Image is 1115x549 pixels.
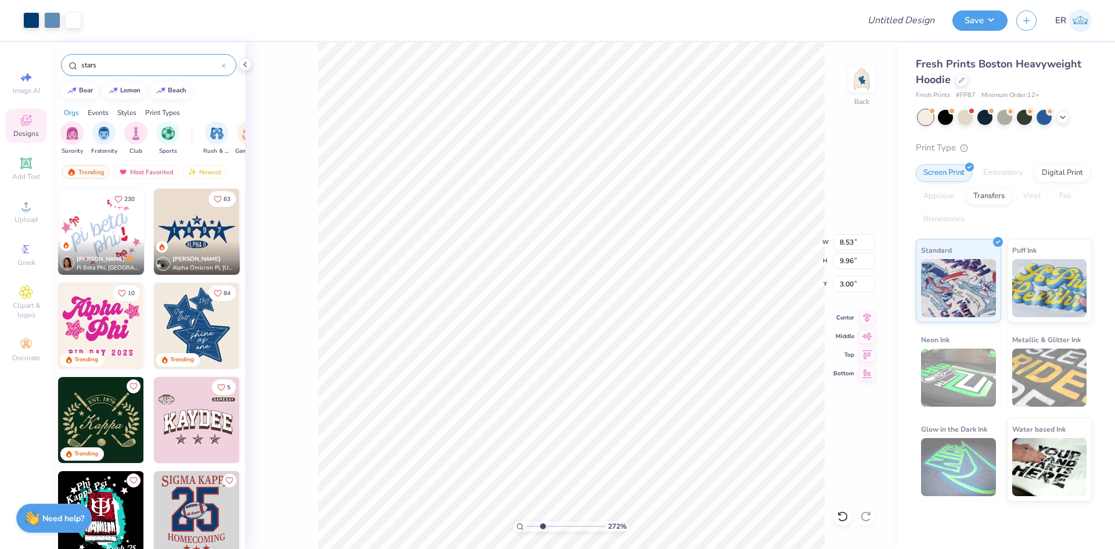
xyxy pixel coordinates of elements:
span: 10 [128,290,135,296]
img: Sports Image [161,127,175,140]
img: bfb78889-2921-4b3f-802d-443d90e2c502 [154,377,240,463]
img: 7c25af43-ee9c-46a3-90d4-88b8a0296736 [143,189,229,275]
img: Metallic & Glitter Ink [1012,349,1087,407]
img: Puff Ink [1012,259,1087,317]
img: Club Image [130,127,142,140]
span: Designs [13,129,39,138]
button: filter button [60,121,84,156]
span: Top [833,351,854,359]
span: Decorate [12,353,40,363]
span: Middle [833,332,854,340]
span: Metallic & Glitter Ink [1012,333,1081,346]
div: Styles [117,107,136,118]
span: Pi Beta Phi, [GEOGRAPHIC_DATA][US_STATE] [77,264,139,272]
button: Like [127,379,141,393]
div: Orgs [64,107,79,118]
div: beach [168,87,186,94]
button: bear [61,82,98,99]
div: filter for Club [124,121,148,156]
span: Water based Ink [1012,423,1066,435]
div: Trending [170,356,194,364]
img: Game Day Image [242,127,256,140]
button: Like [222,473,236,487]
img: Avatar [60,256,74,270]
span: Glow in the Dark Ink [921,423,987,435]
div: Digital Print [1034,164,1091,182]
img: ef5a9d13-1a9b-426c-a2c2-c3ff9dc4dbd4 [143,283,229,369]
button: filter button [203,121,230,156]
img: Rush & Bid Image [210,127,224,140]
img: Water based Ink [1012,438,1087,496]
div: Print Type [916,141,1092,155]
a: ER [1055,9,1092,32]
img: topCreatorCrown.gif [125,253,134,263]
button: Like [212,379,236,395]
input: Try "Alpha" [80,59,221,71]
span: Center [833,314,854,322]
span: Alpha Omicron Pi, [US_STATE] A&M University [172,264,235,272]
img: 89a05940-dcbd-4ea4-afb7-f5f654bc5792 [58,283,144,369]
span: [PERSON_NAME] [172,255,221,263]
span: Standard [921,244,952,256]
div: Trending [74,450,98,458]
img: a99ad750-4480-410d-83b7-cef9d3b6c30b [58,189,144,275]
img: Fraternity Image [98,127,110,140]
button: Like [113,285,140,301]
img: Sorority Image [66,127,79,140]
span: Upload [15,215,38,224]
div: filter for Sorority [60,121,84,156]
span: 84 [224,290,231,296]
img: b2171afc-7319-41bf-b082-627e8966e7c8 [239,283,325,369]
div: Most Favorited [113,165,179,179]
div: filter for Game Day [235,121,262,156]
div: Rhinestones [916,211,972,228]
div: Embroidery [976,164,1031,182]
span: Greek [17,258,35,267]
img: 20cec495-cd74-4c05-88eb-79f26ae71bea [143,377,229,463]
span: Bottom [833,369,854,378]
button: filter button [156,121,179,156]
img: Elijah Roquero [1069,9,1092,32]
div: Back [854,96,869,107]
img: Glow in the Dark Ink [921,438,996,496]
button: Like [109,191,140,207]
span: 272 % [608,521,627,532]
img: Avatar [156,257,170,271]
button: Like [127,473,141,487]
div: Transfers [966,188,1012,205]
span: 5 [227,385,231,390]
img: trending.gif [67,168,76,176]
span: Sorority [62,147,83,156]
img: ce57f32a-cfc6-41ad-89ac-b91076b4d913 [154,189,240,275]
button: Like [208,191,236,207]
span: [PERSON_NAME] [77,255,125,263]
div: Newest [182,165,226,179]
div: filter for Sports [156,121,179,156]
span: Fresh Prints [916,91,950,101]
span: Rush & Bid [203,147,230,156]
button: beach [150,82,192,99]
div: Print Types [145,107,180,118]
strong: Need help? [42,513,84,524]
span: ER [1055,14,1066,27]
div: Events [88,107,109,118]
span: Game Day [235,147,262,156]
img: Back [850,67,873,91]
span: Puff Ink [1012,244,1037,256]
span: Add Text [12,172,40,181]
input: Untitled Design [858,9,944,32]
img: trend_line.gif [109,87,118,94]
div: bear [79,87,93,94]
div: Foil [1052,188,1079,205]
button: Like [208,285,236,301]
span: # FP87 [956,91,976,101]
button: filter button [235,121,262,156]
div: lemon [120,87,141,94]
img: 5ef108b2-c80c-43b6-9ce4-794baa1e6462 [154,283,240,369]
img: most_fav.gif [118,168,128,176]
img: 59745a51-063d-4dd1-99f3-fdf777c01469 [239,377,325,463]
span: 63 [224,196,231,202]
div: Trending [62,165,110,179]
div: filter for Rush & Bid [203,121,230,156]
img: Newest.gif [188,168,197,176]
